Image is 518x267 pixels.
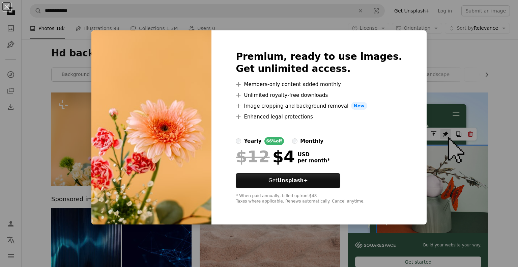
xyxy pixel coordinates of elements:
[300,137,323,145] div: monthly
[351,102,367,110] span: New
[278,178,308,184] strong: Unsplash+
[236,113,402,121] li: Enhanced legal protections
[236,148,269,165] span: $12
[236,138,241,144] input: yearly66%off
[236,173,340,188] button: GetUnsplash+
[292,138,297,144] input: monthly
[236,91,402,99] li: Unlimited royalty-free downloads
[236,51,402,75] h2: Premium, ready to use images. Get unlimited access.
[236,102,402,110] li: Image cropping and background removal
[297,152,330,158] span: USD
[236,80,402,88] li: Members-only content added monthly
[236,148,295,165] div: $4
[264,137,284,145] div: 66% off
[91,30,211,225] img: premium_photo-1676070095335-751e5ad358ff
[297,158,330,164] span: per month *
[236,193,402,204] div: * When paid annually, billed upfront $48 Taxes where applicable. Renews automatically. Cancel any...
[244,137,261,145] div: yearly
